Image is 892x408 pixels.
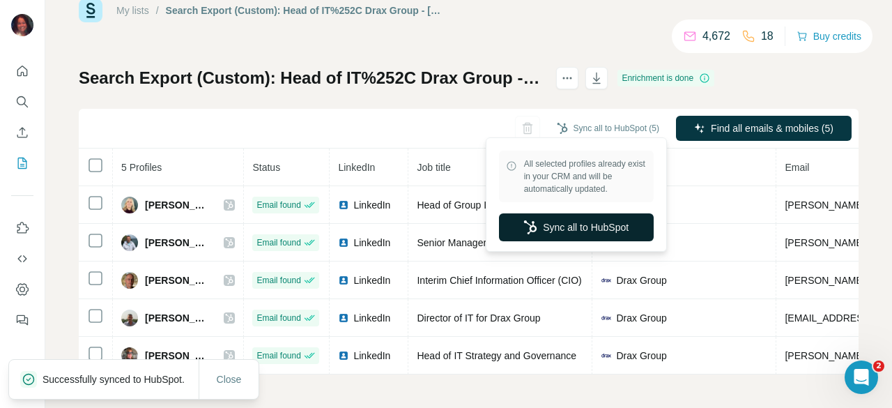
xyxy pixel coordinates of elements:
img: LinkedIn logo [338,350,349,361]
span: LinkedIn [353,273,390,287]
button: Sync all to HubSpot (5) [547,118,669,139]
button: Dashboard [11,277,33,302]
span: Email found [256,312,300,324]
img: Avatar [121,272,138,289]
p: Successfully synced to HubSpot. [43,372,196,386]
span: LinkedIn [353,198,390,212]
img: LinkedIn logo [338,312,349,324]
span: Head of IT Strategy and Governance [417,350,576,361]
span: 5 Profiles [121,162,162,173]
span: Find all emails & mobiles (5) [711,121,833,135]
span: Email found [256,236,300,249]
button: Use Surfe API [11,246,33,271]
span: Email found [256,199,300,211]
span: Email found [256,349,300,362]
span: Senior Manager - Infrastructure and Cloud Operations [417,237,650,248]
p: 18 [761,28,774,45]
span: Email found [256,274,300,287]
span: Status [252,162,280,173]
img: company-logo [601,312,612,324]
span: LinkedIn [353,236,390,250]
span: Interim Chief Information Officer (CIO) [417,275,581,286]
button: My lists [11,151,33,176]
span: Close [217,372,242,386]
span: 2 [873,361,884,372]
img: Avatar [121,197,138,213]
span: All selected profiles already exist in your CRM and will be automatically updated. [524,158,647,195]
img: Avatar [121,234,138,251]
button: Close [207,367,252,392]
img: company-logo [601,350,612,361]
img: LinkedIn logo [338,199,349,211]
button: Use Surfe on LinkedIn [11,216,33,241]
span: Drax Group [616,349,666,363]
span: [PERSON_NAME] [145,236,210,250]
span: Email [785,162,809,173]
span: Drax Group [616,311,666,325]
div: Search Export (Custom): Head of IT%252C Drax Group - [DATE] 10:19 [166,3,443,17]
button: actions [556,67,578,89]
button: Search [11,89,33,114]
p: 4,672 [702,28,730,45]
button: Find all emails & mobiles (5) [676,116,852,141]
span: Head of Group IT Operations [417,199,542,211]
button: Quick start [11,59,33,84]
img: Avatar [11,14,33,36]
div: Enrichment is done [617,70,714,86]
button: Feedback [11,308,33,333]
span: [PERSON_NAME] [145,311,210,325]
img: company-logo [601,275,612,286]
h1: Search Export (Custom): Head of IT%252C Drax Group - [DATE] 10:19 [79,67,544,89]
img: LinkedIn logo [338,237,349,248]
span: Job title [417,162,450,173]
span: LinkedIn [353,349,390,363]
button: Enrich CSV [11,120,33,145]
button: Sync all to HubSpot [499,213,654,241]
button: Buy credits [797,27,861,46]
span: LinkedIn [338,162,375,173]
li: / [156,3,159,17]
span: Drax Group [616,273,666,287]
span: Director of IT for Drax Group [417,312,540,324]
iframe: Intercom live chat [845,361,878,394]
img: LinkedIn logo [338,275,349,286]
a: My lists [116,5,149,16]
span: [PERSON_NAME] [145,273,210,287]
img: Avatar [121,347,138,364]
span: [PERSON_NAME] [145,198,210,212]
span: [PERSON_NAME] [145,349,210,363]
span: LinkedIn [353,311,390,325]
img: Avatar [121,310,138,326]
